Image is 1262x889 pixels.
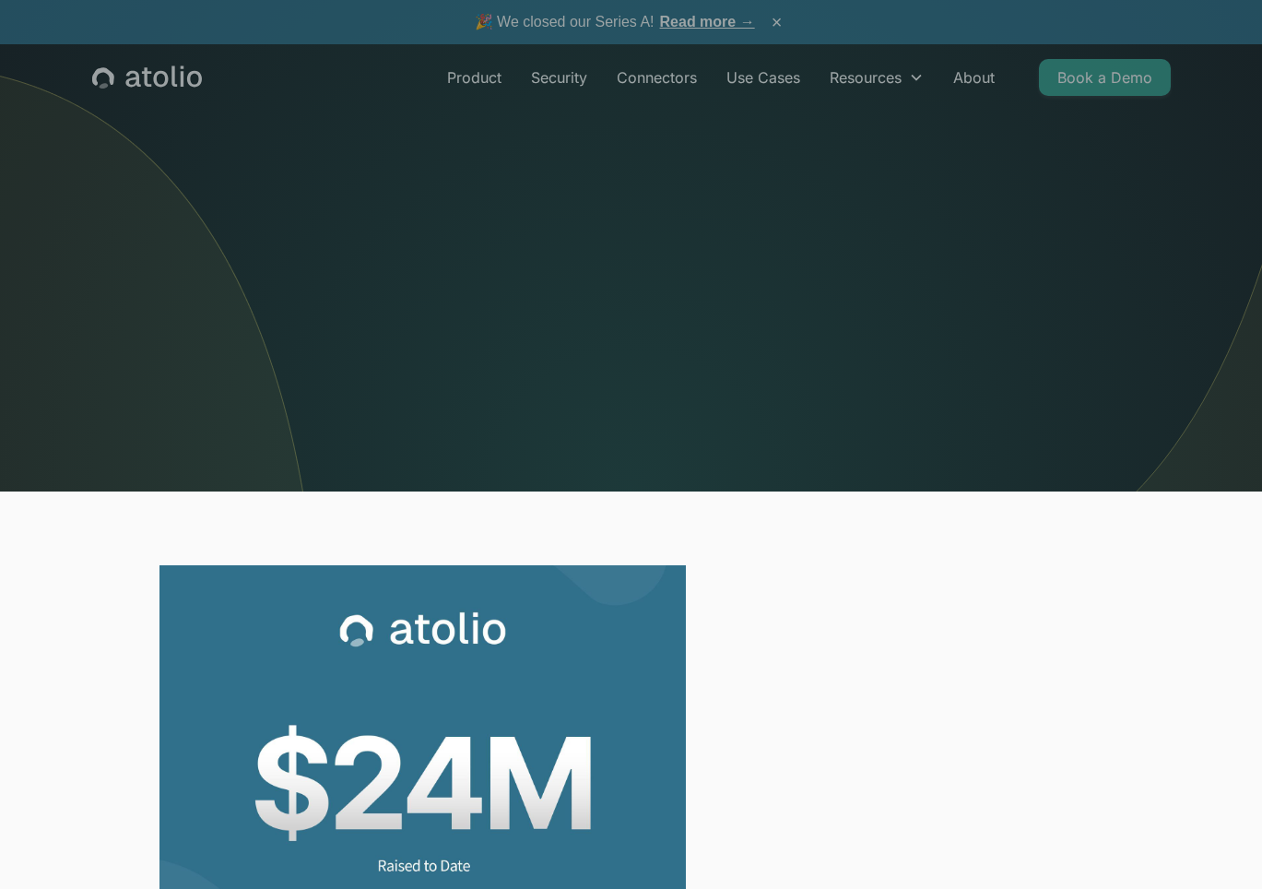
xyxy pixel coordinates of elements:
a: Read more → [660,14,755,30]
a: Security [516,59,602,96]
a: home [92,65,202,89]
button: × [766,12,788,32]
a: Book a Demo [1039,59,1171,96]
span: 🎉 We closed our Series A! [475,11,755,33]
a: Connectors [602,59,712,96]
div: Resources [815,59,938,96]
div: Resources [830,66,902,89]
a: Use Cases [712,59,815,96]
a: Product [432,59,516,96]
a: About [938,59,1009,96]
